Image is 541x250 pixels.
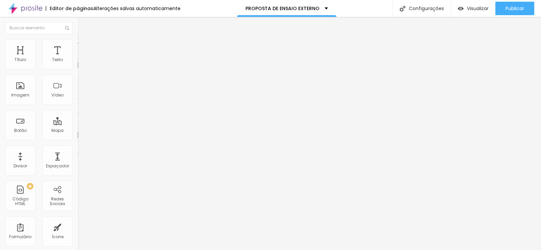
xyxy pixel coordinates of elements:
font: Editor de páginas [50,5,93,12]
img: Ícone [400,6,405,11]
font: Código HTML [13,196,28,206]
img: view-1.svg [458,6,464,11]
font: Formulário [9,234,31,240]
font: Título [15,57,26,62]
font: Texto [52,57,63,62]
font: Redes Sociais [50,196,65,206]
button: Visualizar [451,2,495,15]
font: Botão [14,128,27,133]
iframe: Editor [78,17,541,250]
font: Visualizar [467,5,489,12]
font: Mapa [51,128,64,133]
font: Configurações [409,5,444,12]
font: Vídeo [51,92,64,98]
font: Publicar [505,5,524,12]
input: Buscar elemento [5,22,73,34]
button: Publicar [495,2,534,15]
font: PROPOSTA DE ENSAIO EXTERNO [245,5,320,12]
font: Alterações salvas automaticamente [93,5,181,12]
img: Ícone [65,26,69,30]
font: Divisor [14,163,27,169]
font: Espaçador [46,163,69,169]
font: Imagem [11,92,29,98]
font: Ícone [52,234,64,240]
